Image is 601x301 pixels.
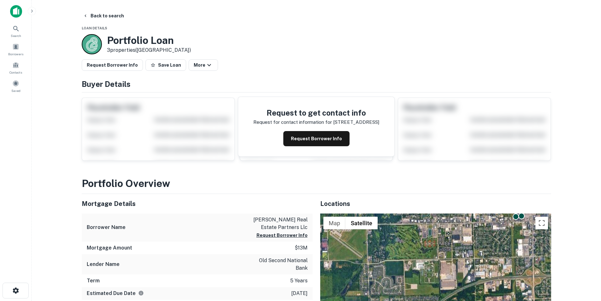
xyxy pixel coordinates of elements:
[87,277,100,285] h6: Term
[82,26,107,30] span: Loan Details
[569,250,601,281] iframe: Chat Widget
[9,70,22,75] span: Contacts
[253,118,332,126] p: Request for contact information for
[535,217,548,229] button: Toggle fullscreen view
[138,290,144,296] svg: Estimate is based on a standard schedule for this type of loan.
[290,277,308,285] p: 5 years
[87,224,126,231] h6: Borrower Name
[2,59,30,76] a: Contacts
[87,261,120,268] h6: Lender Name
[2,22,30,39] a: Search
[295,244,308,252] p: $13m
[253,107,379,118] h4: Request to get contact info
[333,118,379,126] p: [STREET_ADDRESS]
[145,59,186,71] button: Save Loan
[82,199,313,208] h5: Mortgage Details
[8,51,23,57] span: Borrowers
[87,244,132,252] h6: Mortgage Amount
[251,216,308,231] p: [PERSON_NAME] real estate partners llc
[291,290,308,297] p: [DATE]
[251,257,308,272] p: old second national bank
[11,88,21,93] span: Saved
[283,131,350,146] button: Request Borrower Info
[10,5,22,18] img: capitalize-icon.png
[323,217,345,229] button: Show street map
[345,217,378,229] button: Show satellite imagery
[256,232,308,239] button: Request Borrower Info
[107,46,191,54] p: 3 properties ([GEOGRAPHIC_DATA])
[320,199,551,208] h5: Locations
[82,59,143,71] button: Request Borrower Info
[2,41,30,58] a: Borrowers
[2,77,30,94] a: Saved
[87,290,144,297] h6: Estimated Due Date
[82,78,551,90] h4: Buyer Details
[82,176,551,191] h3: Portfolio Overview
[80,10,127,21] button: Back to search
[107,34,191,46] h3: Portfolio Loan
[189,59,218,71] button: More
[11,33,21,38] span: Search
